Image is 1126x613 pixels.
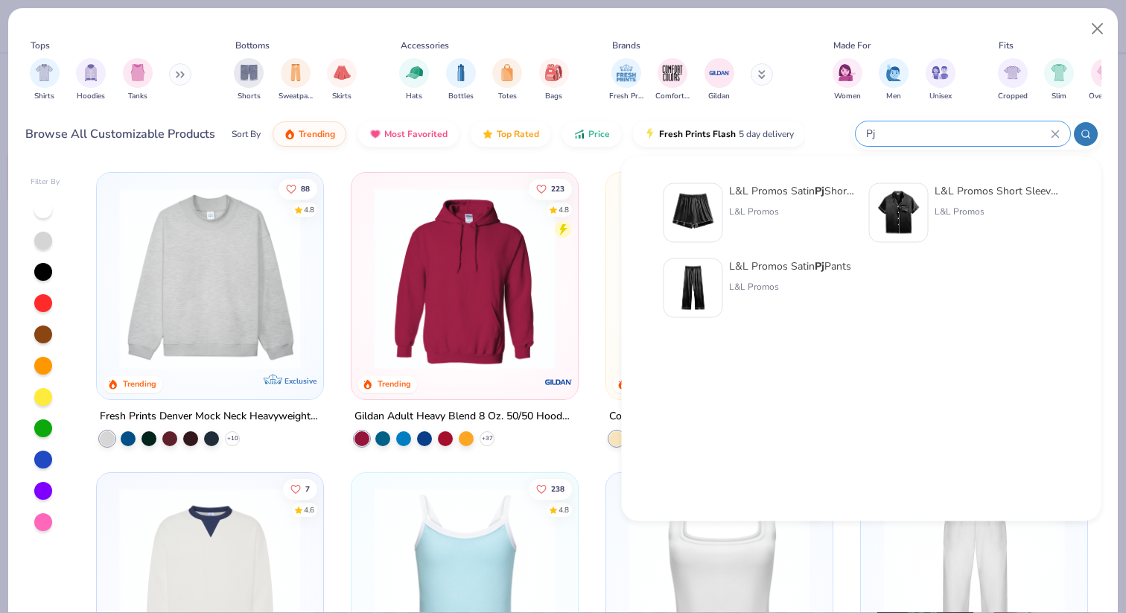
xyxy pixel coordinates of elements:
img: flash.gif [644,128,656,140]
button: filter button [539,58,569,102]
span: Skirts [332,91,352,102]
div: L&L Promos [935,205,1060,218]
button: filter button [234,58,264,102]
span: Tanks [128,91,147,102]
button: filter button [279,58,313,102]
span: Comfort Colors [655,91,690,102]
div: filter for Gildan [704,58,734,102]
img: Fresh Prints Image [615,62,637,84]
div: filter for Cropped [998,58,1028,102]
div: Brands [612,39,640,52]
button: Like [529,478,572,499]
button: Like [284,478,318,499]
button: Trending [273,121,346,147]
img: Totes Image [499,64,515,81]
button: Fresh Prints Flash5 day delivery [633,121,805,147]
button: Most Favorited [358,121,459,147]
span: 7 [306,485,311,492]
span: 88 [302,185,311,192]
button: Close [1084,15,1112,43]
button: filter button [704,58,734,102]
strong: Pj [815,259,824,273]
div: L&L Promos [729,205,854,218]
div: filter for Fresh Prints [609,58,643,102]
span: 5 day delivery [739,126,794,143]
span: Shirts [34,91,54,102]
span: Shorts [238,91,261,102]
span: Price [588,128,610,140]
button: filter button [926,58,955,102]
button: filter button [833,58,862,102]
button: filter button [123,58,153,102]
div: Fresh Prints Denver Mock Neck Heavyweight Sweatshirt [100,407,320,426]
button: filter button [609,58,643,102]
img: Slim Image [1051,64,1067,81]
strong: Pj [815,184,824,198]
span: + 37 [482,434,493,443]
div: filter for Shirts [30,58,60,102]
img: Shirts Image [36,64,53,81]
button: filter button [1044,58,1074,102]
img: 9464fe83-7f18-4c29-9e4e-4ff31374b424 [670,265,716,311]
img: Unisex Image [932,64,949,81]
span: Fresh Prints [609,91,643,102]
img: Hats Image [406,64,423,81]
span: Slim [1052,91,1066,102]
img: Women Image [839,64,856,81]
button: filter button [446,58,476,102]
img: Tanks Image [130,64,146,81]
img: Gildan logo [544,367,573,397]
div: 4.6 [305,504,315,515]
span: Bags [545,91,562,102]
span: Men [886,91,901,102]
div: Tops [31,39,50,52]
span: Most Favorited [384,128,448,140]
span: 223 [551,185,564,192]
div: 4.8 [559,504,569,515]
div: Fits [999,39,1014,52]
span: Totes [498,91,517,102]
div: filter for Skirts [327,58,357,102]
input: Try "T-Shirt" [865,125,1051,142]
button: filter button [399,58,429,102]
img: Cropped Image [1004,64,1021,81]
img: Bottles Image [453,64,469,81]
span: Cropped [998,91,1028,102]
span: Unisex [929,91,952,102]
div: Sort By [232,127,261,141]
span: Hats [406,91,422,102]
div: filter for Tanks [123,58,153,102]
img: f46e2401-5d21-434e-8bbe-ac45bc501ce6 [876,190,922,236]
button: filter button [76,58,106,102]
img: f5d85501-0dbb-4ee4-b115-c08fa3845d83 [112,188,308,369]
span: Trending [299,128,335,140]
div: filter for Comfort Colors [655,58,690,102]
div: Filter By [31,177,60,188]
div: L&L Promos [729,280,851,293]
button: filter button [655,58,690,102]
button: Like [529,178,572,199]
img: Comfort Colors Image [661,62,684,84]
button: filter button [327,58,357,102]
div: Gildan Adult Heavy Blend 8 Oz. 50/50 Hooded Sweatshirt [354,407,575,426]
img: 2b05c2c0-8cb0-4a1e-a326-5c4bad5e3277 [670,190,716,236]
img: most_fav.gif [369,128,381,140]
img: Bags Image [545,64,562,81]
span: Bottles [448,91,474,102]
div: filter for Unisex [926,58,955,102]
span: Oversized [1089,91,1122,102]
img: a164e800-7022-4571-a324-30c76f641635 [563,188,760,369]
div: filter for Bottles [446,58,476,102]
button: filter button [1089,58,1122,102]
div: filter for Hats [399,58,429,102]
span: Hoodies [77,91,105,102]
button: Top Rated [471,121,550,147]
span: Women [834,91,861,102]
div: filter for Slim [1044,58,1074,102]
img: 01756b78-01f6-4cc6-8d8a-3c30c1a0c8ac [366,188,563,369]
span: Sweatpants [279,91,313,102]
div: filter for Shorts [234,58,264,102]
img: Gildan Image [708,62,731,84]
img: Hoodies Image [83,64,99,81]
div: L&L Promos Satin Pants [729,258,851,274]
